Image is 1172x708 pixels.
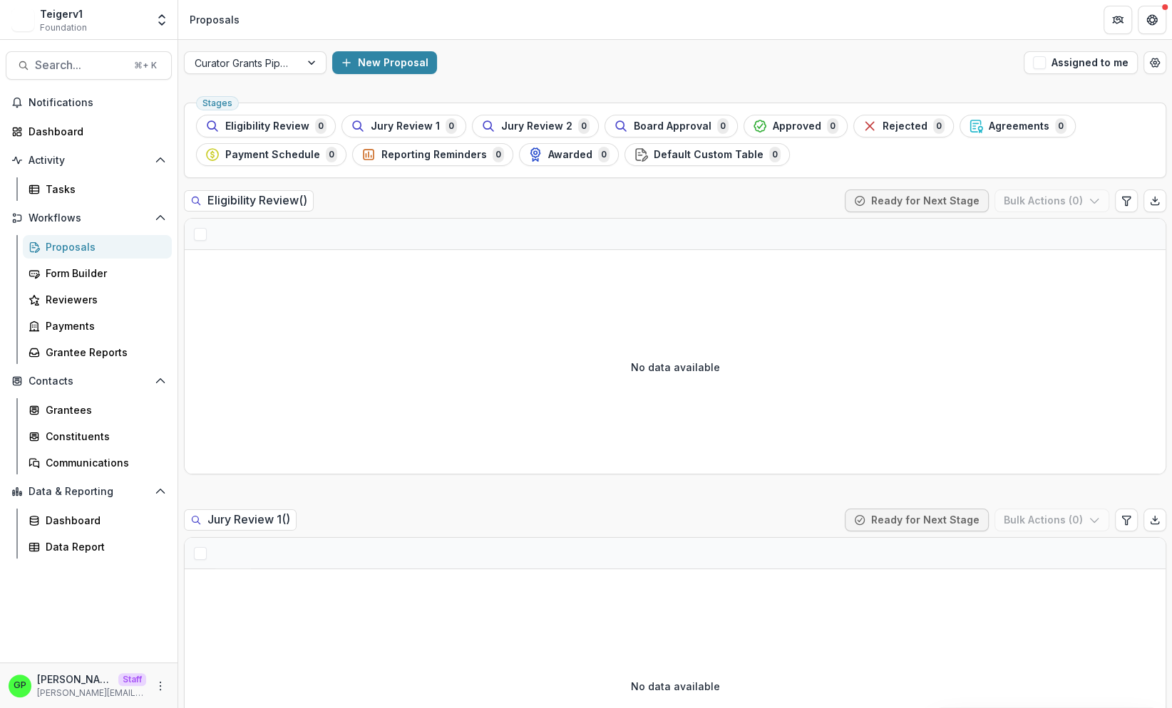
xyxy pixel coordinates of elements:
span: Stages [202,98,232,108]
div: Data Report [46,539,160,554]
button: Edit table settings [1115,189,1138,212]
span: Jury Review 1 [371,120,440,132]
button: Search... [6,51,172,80]
button: Open table manager [1143,51,1166,74]
button: Rejected0 [853,115,954,137]
a: Tasks [23,177,172,201]
span: 0 [598,147,610,162]
h2: Eligibility Review ( ) [184,190,314,211]
a: Proposals [23,235,172,259]
p: No data available [631,360,720,375]
p: No data available [631,679,720,694]
span: Board Approval [634,120,711,132]
div: Grantee Reports [46,345,160,360]
span: Eligibility Review [225,120,309,132]
a: Payments [23,314,172,338]
div: Proposals [190,12,240,27]
span: Default Custom Table [654,149,764,161]
a: Grantees [23,398,172,422]
button: Ready for Next Stage [845,189,989,212]
div: Communications [46,455,160,470]
button: Board Approval0 [605,115,738,137]
a: Dashboard [6,120,172,143]
span: 0 [315,118,327,134]
span: Approved [773,120,821,132]
span: 0 [827,118,838,134]
div: Dashboard [46,513,160,528]
button: Open Activity [6,149,172,172]
button: Export table data [1143,189,1166,212]
span: Agreements [989,120,1049,132]
div: Reviewers [46,292,160,307]
span: Workflows [29,212,149,224]
a: Communications [23,451,172,474]
p: Staff [118,673,146,686]
p: [PERSON_NAME][EMAIL_ADDRESS][DOMAIN_NAME] [37,687,146,699]
span: 0 [717,118,729,134]
button: Open Workflows [6,207,172,229]
span: 0 [446,118,457,134]
div: Constituents [46,429,160,444]
button: Awarded0 [519,143,619,166]
button: Get Help [1138,6,1166,34]
button: Open entity switcher [152,6,172,34]
span: Awarded [548,149,592,161]
span: Contacts [29,375,149,387]
div: Griffin Perry [14,681,26,690]
button: Partners [1104,6,1132,34]
span: 0 [933,118,945,134]
button: Export table data [1143,509,1166,531]
div: Teigerv1 [40,6,87,21]
div: Grantees [46,402,160,417]
span: 0 [1055,118,1066,134]
span: Jury Review 2 [501,120,572,132]
button: Ready for Next Stage [845,509,989,531]
button: Edit table settings [1115,509,1138,531]
span: 0 [493,147,504,162]
span: Notifications [29,97,166,109]
div: Dashboard [29,124,160,139]
button: Eligibility Review0 [196,115,336,137]
a: Constituents [23,425,172,448]
span: Data & Reporting [29,486,149,498]
button: Approved0 [744,115,848,137]
span: Activity [29,155,149,167]
button: Notifications [6,91,172,114]
a: Dashboard [23,509,172,532]
span: Foundation [40,21,87,34]
div: ⌘ + K [131,58,160,73]
nav: breadcrumb [184,9,245,30]
p: [PERSON_NAME] [37,672,113,687]
button: Open Contacts [6,370,172,392]
img: Teigerv1 [11,9,34,31]
div: Payments [46,318,160,333]
a: Grantee Reports [23,340,172,364]
button: Jury Review 20 [472,115,599,137]
a: Form Builder [23,261,172,285]
button: More [152,677,169,694]
a: Data Report [23,535,172,558]
a: Reviewers [23,288,172,311]
button: Reporting Reminders0 [352,143,513,166]
button: Open Data & Reporting [6,480,172,503]
span: 0 [578,118,590,134]
span: Reporting Reminders [381,149,487,161]
div: Tasks [46,182,160,197]
button: Bulk Actions (0) [994,509,1109,531]
span: Payment Schedule [225,149,320,161]
div: Form Builder [46,266,160,281]
button: Payment Schedule0 [196,143,346,166]
button: Jury Review 10 [341,115,466,137]
button: New Proposal [332,51,437,74]
button: Default Custom Table0 [624,143,790,166]
button: Agreements0 [960,115,1076,137]
button: Bulk Actions (0) [994,189,1109,212]
span: 0 [326,147,337,162]
span: Search... [35,58,125,72]
span: 0 [769,147,781,162]
h2: Jury Review 1 ( ) [184,509,297,530]
span: Rejected [883,120,927,132]
button: Assigned to me [1024,51,1138,74]
div: Proposals [46,239,160,254]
